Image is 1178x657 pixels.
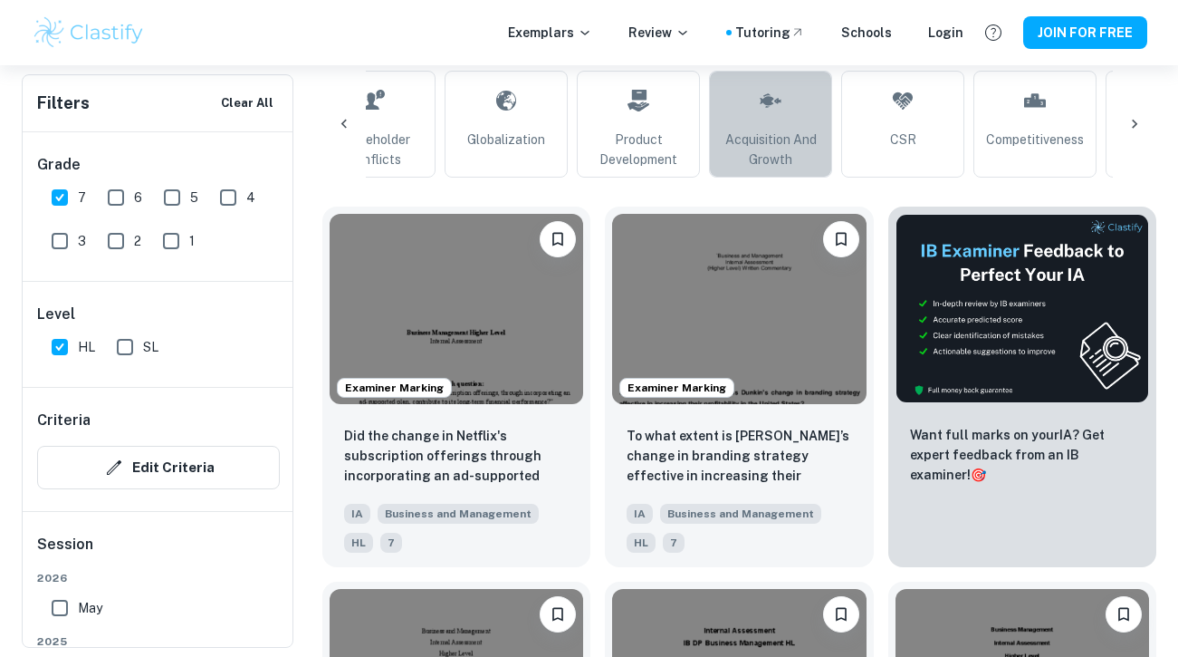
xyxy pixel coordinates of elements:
[246,188,255,208] span: 4
[190,188,198,208] span: 5
[540,596,576,633] button: Please log in to bookmark exemplars
[971,468,986,482] span: 🎯
[628,23,690,43] p: Review
[338,380,451,396] span: Examiner Marking
[344,533,373,553] span: HL
[890,130,916,150] span: CSR
[823,596,859,633] button: Please log in to bookmark exemplars
[216,90,278,117] button: Clear All
[322,207,590,567] a: Examiner MarkingPlease log in to bookmark exemplarsDid the change in Netflix's subscription offer...
[380,533,402,553] span: 7
[978,17,1009,48] button: Help and Feedback
[627,533,656,553] span: HL
[663,533,685,553] span: 7
[1023,16,1147,49] button: JOIN FOR FREE
[344,504,370,524] span: IA
[32,14,147,51] img: Clastify logo
[37,304,280,325] h6: Level
[78,231,86,251] span: 3
[37,410,91,431] h6: Criteria
[717,130,824,169] span: Acquisition and Growth
[37,534,280,570] h6: Session
[627,504,653,524] span: IA
[344,426,569,488] p: Did the change in Netflix's subscription offerings through incorporating an ad-supported plan con...
[378,504,539,524] span: Business and Management
[888,207,1156,567] a: ThumbnailWant full marks on yourIA? Get expert feedback from an IB examiner!
[78,598,102,618] span: May
[508,23,592,43] p: Exemplars
[189,231,195,251] span: 1
[134,231,141,251] span: 2
[37,446,280,489] button: Edit Criteria
[895,214,1149,403] img: Thumbnail
[1106,596,1142,633] button: Please log in to bookmark exemplars
[585,130,692,169] span: Product Development
[134,188,142,208] span: 6
[986,130,1084,150] span: Competitiveness
[78,188,86,208] span: 7
[330,214,583,404] img: Business and Management IA example thumbnail: Did the change in Netflix's subscription
[37,91,90,116] h6: Filters
[143,337,158,357] span: SL
[823,221,859,257] button: Please log in to bookmark exemplars
[660,504,821,524] span: Business and Management
[540,221,576,257] button: Please log in to bookmark exemplars
[620,380,733,396] span: Examiner Marking
[467,130,545,150] span: Globalization
[928,23,963,43] a: Login
[37,633,280,650] span: 2025
[612,214,866,404] img: Business and Management IA example thumbnail: To what extent is Dunkin’s change in bra
[37,570,280,586] span: 2026
[841,23,892,43] a: Schools
[735,23,805,43] a: Tutoring
[605,207,873,567] a: Examiner MarkingPlease log in to bookmark exemplarsTo what extent is Dunkin’s change in branding ...
[321,130,427,169] span: Stakeholder Conflicts
[78,337,95,357] span: HL
[627,426,851,488] p: To what extent is Dunkin’s change in branding strategy effective in increasing their profitabilit...
[910,425,1135,485] p: Want full marks on your IA ? Get expert feedback from an IB examiner!
[37,154,280,176] h6: Grade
